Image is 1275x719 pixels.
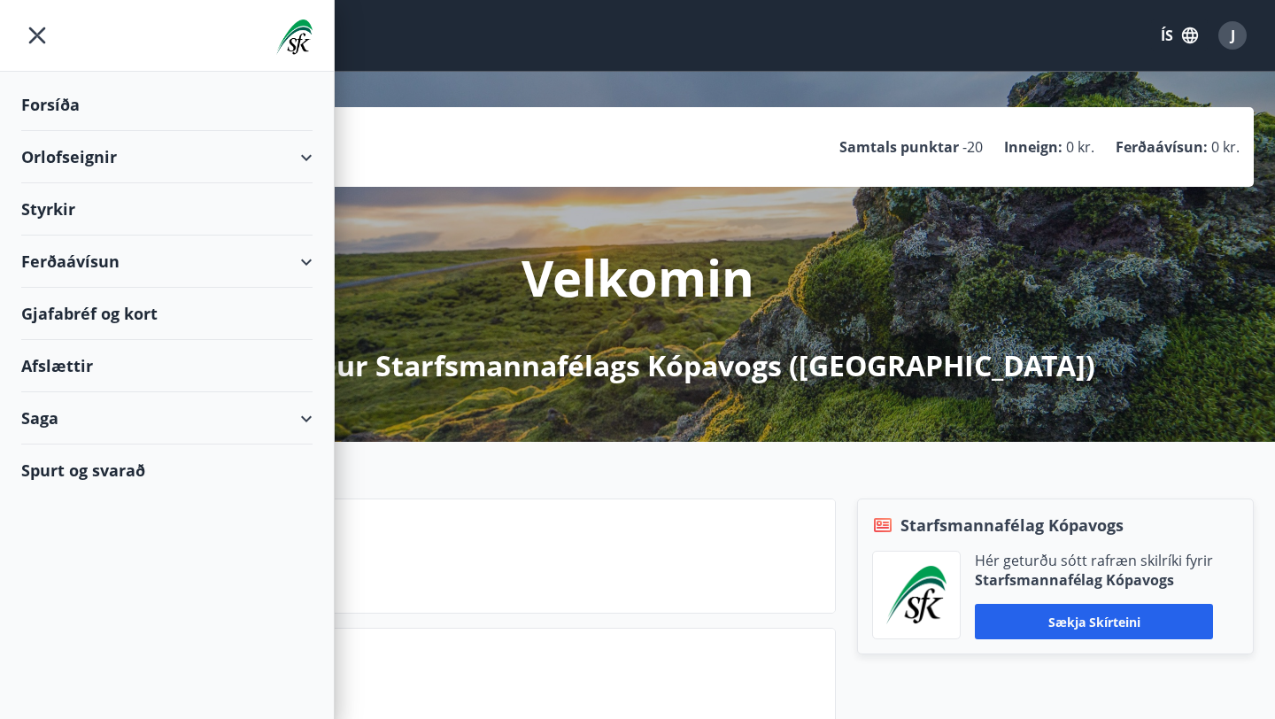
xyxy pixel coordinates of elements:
[1211,137,1240,157] span: 0 kr.
[21,131,313,183] div: Orlofseignir
[900,514,1124,537] span: Starfsmannafélag Kópavogs
[21,236,313,288] div: Ferðaávísun
[21,79,313,131] div: Forsíða
[276,19,313,55] img: union_logo
[1004,137,1062,157] p: Inneign :
[975,551,1213,570] p: Hér geturðu sótt rafræn skilríki fyrir
[21,392,313,445] div: Saga
[151,673,821,703] p: Spurt og svarað
[975,570,1213,590] p: Starfsmannafélag Kópavogs
[151,544,821,574] p: Næstu helgi
[1211,14,1254,57] button: J
[975,604,1213,639] button: Sækja skírteini
[21,183,313,236] div: Styrkir
[1066,137,1094,157] span: 0 kr.
[21,19,53,51] button: menu
[21,288,313,340] div: Gjafabréf og kort
[962,137,983,157] span: -20
[839,137,959,157] p: Samtals punktar
[1116,137,1208,157] p: Ferðaávísun :
[181,346,1095,385] p: á Mínar síður Starfsmannafélags Kópavogs ([GEOGRAPHIC_DATA])
[886,566,947,624] img: x5MjQkxwhnYn6YREZUTEa9Q4KsBUeQdWGts9Dj4O.png
[21,340,313,392] div: Afslættir
[522,244,754,311] p: Velkomin
[1151,19,1208,51] button: ÍS
[21,445,313,496] div: Spurt og svarað
[1231,26,1235,45] span: J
